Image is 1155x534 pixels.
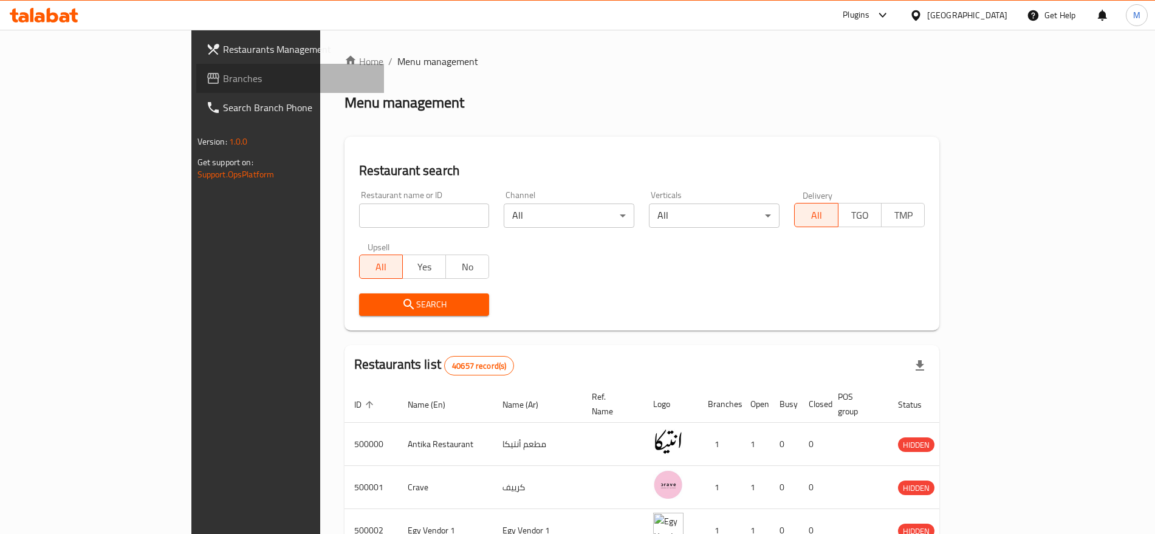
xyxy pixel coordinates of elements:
td: كرييف [493,466,582,509]
div: Export file [905,351,934,380]
h2: Restaurants list [354,355,515,375]
td: 1 [698,423,741,466]
th: Logo [643,386,698,423]
div: HIDDEN [898,437,934,452]
span: Version: [197,134,227,149]
span: 1.0.0 [229,134,248,149]
span: Name (Ar) [502,397,554,412]
span: Restaurants Management [223,42,374,56]
td: 1 [741,423,770,466]
td: 0 [770,466,799,509]
div: Total records count [444,356,514,375]
span: M [1133,9,1140,22]
span: 40657 record(s) [445,360,513,372]
span: POS group [838,389,874,419]
label: Upsell [368,242,390,251]
td: 1 [698,466,741,509]
button: All [794,203,838,227]
span: HIDDEN [898,438,934,452]
button: Search [359,293,490,316]
span: Branches [223,71,374,86]
th: Busy [770,386,799,423]
td: 0 [799,423,828,466]
label: Delivery [803,191,833,199]
h2: Menu management [344,93,464,112]
a: Support.OpsPlatform [197,166,275,182]
td: 1 [741,466,770,509]
span: HIDDEN [898,481,934,495]
img: Antika Restaurant [653,426,684,457]
td: Antika Restaurant [398,423,493,466]
th: Open [741,386,770,423]
li: / [388,54,392,69]
th: Closed [799,386,828,423]
span: No [451,258,484,276]
span: Search Branch Phone [223,100,374,115]
input: Search for restaurant name or ID.. [359,204,490,228]
span: All [800,207,833,224]
span: TMP [886,207,920,224]
span: Menu management [397,54,478,69]
span: Yes [408,258,441,276]
span: ID [354,397,377,412]
span: Name (En) [408,397,461,412]
span: TGO [843,207,877,224]
td: 0 [799,466,828,509]
th: Branches [698,386,741,423]
td: Crave [398,466,493,509]
a: Search Branch Phone [196,93,384,122]
a: Branches [196,64,384,93]
button: No [445,255,489,279]
span: Get support on: [197,154,253,170]
button: Yes [402,255,446,279]
span: All [365,258,398,276]
nav: breadcrumb [344,54,940,69]
td: 0 [770,423,799,466]
div: All [649,204,780,228]
button: TGO [838,203,882,227]
a: Restaurants Management [196,35,384,64]
img: Crave [653,470,684,500]
td: مطعم أنتيكا [493,423,582,466]
span: Search [369,297,480,312]
span: Ref. Name [592,389,629,419]
h2: Restaurant search [359,162,925,180]
div: [GEOGRAPHIC_DATA] [927,9,1007,22]
div: All [504,204,634,228]
span: Status [898,397,937,412]
div: Plugins [843,8,869,22]
button: All [359,255,403,279]
button: TMP [881,203,925,227]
